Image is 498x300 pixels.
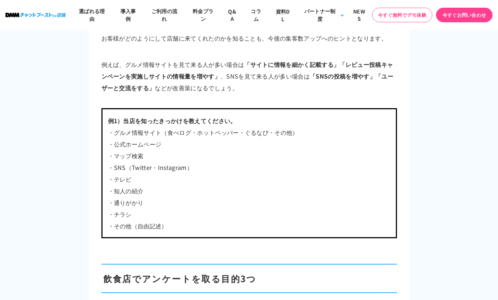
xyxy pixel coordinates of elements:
p: ・SNS（Twitter・Instagram） [108,162,390,173]
p: ・マップ検索 [108,150,390,162]
p: お客様がどのようにして店舗に来てくれたのかを知ることも、今後の集客数アップへのヒントとなります。 [101,32,397,44]
p: ・グルメ情報サイト（食べログ・ホットペッパー・ぐるなび・その他） [108,126,390,138]
p: ・通りがかり [108,197,390,208]
p: ・公式ホームページ [108,138,390,150]
p: ・知人の紹介 [108,185,390,197]
b: 例1）当店を知ったきっかけを教えてください。 [108,116,236,125]
img: ロゴ [5,13,66,17]
p: ・その他（自由記述） [108,220,390,232]
p: ・テレビ [108,173,390,185]
b: 「サイトに情報を細かく記載する」「レビュー投稿キャンペーンを実施しサイトの情報量を増やす」 [101,60,393,80]
p: 例えば、グルメ情報サイトを見て来る人が多い場合は 、SNSを見て来る人が多い場合は などが改善策になるでしょう。 [101,58,397,94]
a: 今すぐ無料でデモ体験 [372,8,432,22]
h2: 飲食店でアンケートを取る目的3つ [101,264,397,293]
div: パートナー制度 [302,7,337,23]
p: ・チラシ [108,208,390,220]
a: 今すぐお問い合わせ [436,8,493,22]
